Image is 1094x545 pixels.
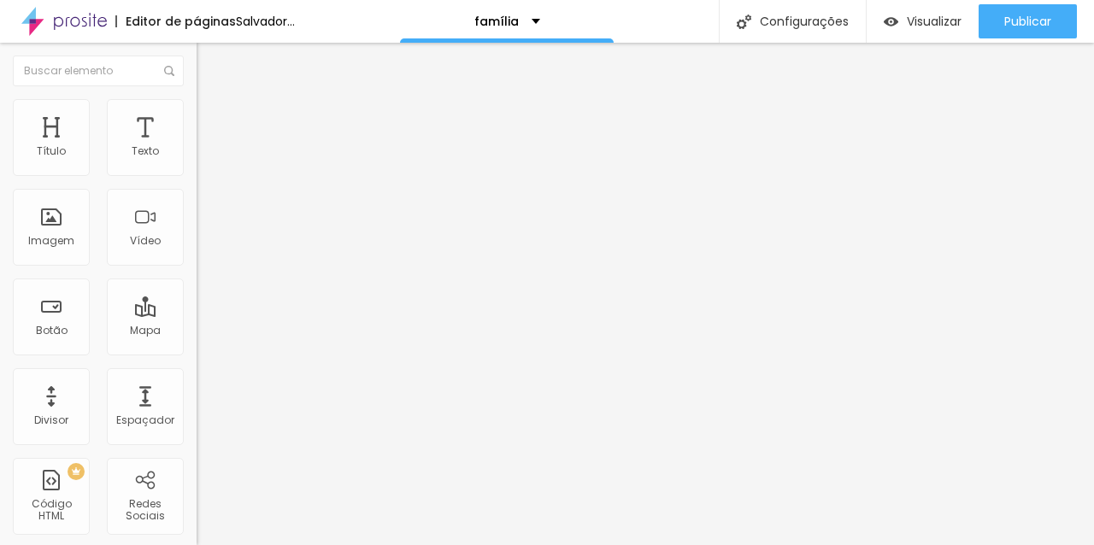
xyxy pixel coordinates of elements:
font: Texto [132,144,159,158]
font: Salvador... [236,13,295,30]
img: view-1.svg [884,15,898,29]
font: Redes Sociais [126,496,165,523]
font: Divisor [34,413,68,427]
button: Publicar [979,4,1077,38]
font: Configurações [760,13,849,30]
font: Botão [36,323,68,337]
font: Espaçador [116,413,174,427]
button: Visualizar [867,4,979,38]
font: família [474,13,519,30]
img: Ícone [164,66,174,76]
font: Visualizar [907,13,962,30]
font: Mapa [130,323,161,337]
font: Editor de páginas [126,13,236,30]
img: Ícone [737,15,751,29]
font: Imagem [28,233,74,248]
font: Vídeo [130,233,161,248]
input: Buscar elemento [13,56,184,86]
font: Publicar [1004,13,1051,30]
font: Código HTML [32,496,72,523]
font: Título [37,144,66,158]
